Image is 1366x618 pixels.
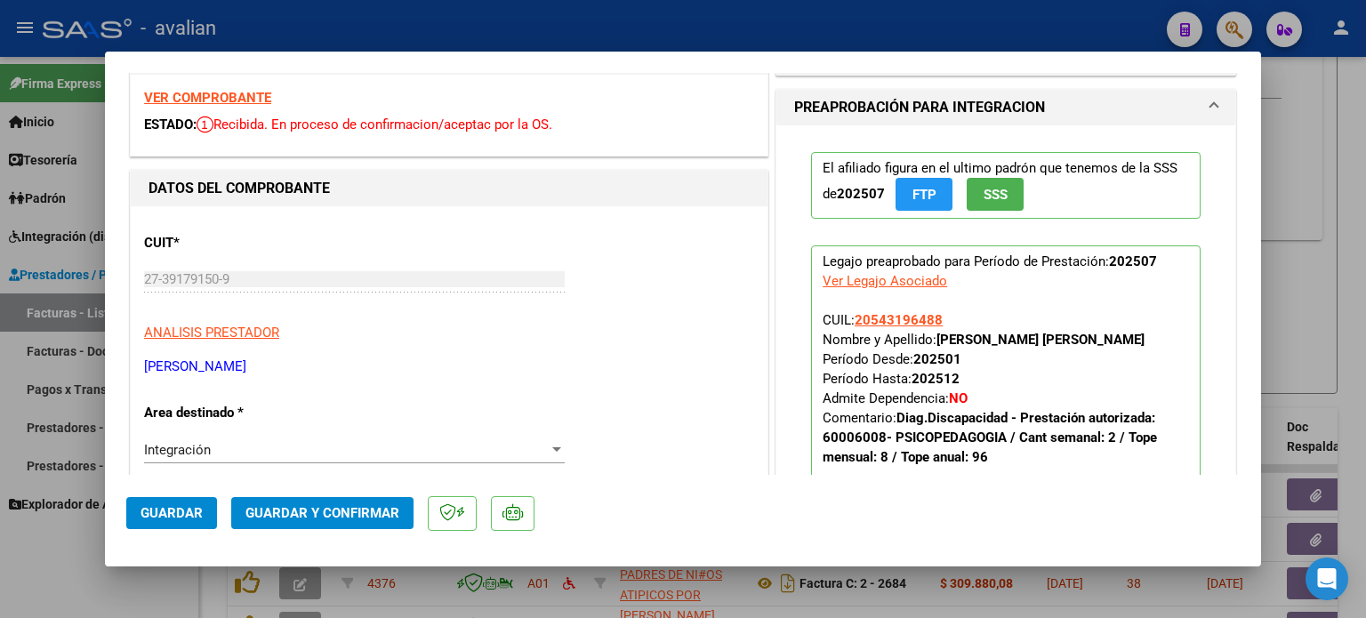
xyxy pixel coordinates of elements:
[144,442,211,458] span: Integración
[837,186,885,202] strong: 202507
[811,245,1201,521] p: Legajo preaprobado para Período de Prestación:
[144,357,754,377] p: [PERSON_NAME]
[1306,558,1348,600] div: Open Intercom Messenger
[984,187,1008,203] span: SSS
[776,125,1235,562] div: PREAPROBACIÓN PARA INTEGRACION
[144,233,327,253] p: CUIT
[823,410,1157,465] strong: Diag.Discapacidad - Prestación autorizada: 60006008- PSICOPEDAGOGIA / Cant semanal: 2 / Tope mens...
[823,312,1157,465] span: CUIL: Nombre y Apellido: Período Desde: Período Hasta: Admite Dependencia:
[144,403,327,423] p: Area destinado *
[144,90,271,106] a: VER COMPROBANTE
[245,505,399,521] span: Guardar y Confirmar
[141,505,203,521] span: Guardar
[776,90,1235,125] mat-expansion-panel-header: PREAPROBACIÓN PARA INTEGRACION
[823,410,1157,465] span: Comentario:
[126,497,217,529] button: Guardar
[912,187,936,203] span: FTP
[855,312,943,328] span: 20543196488
[1109,253,1157,269] strong: 202507
[949,390,968,406] strong: NO
[936,332,1145,348] strong: [PERSON_NAME] [PERSON_NAME]
[144,116,197,132] span: ESTADO:
[149,180,330,197] strong: DATOS DEL COMPROBANTE
[913,351,961,367] strong: 202501
[811,152,1201,219] p: El afiliado figura en el ultimo padrón que tenemos de la SSS de
[823,271,947,291] div: Ver Legajo Asociado
[231,497,414,529] button: Guardar y Confirmar
[896,178,952,211] button: FTP
[967,178,1024,211] button: SSS
[197,116,552,132] span: Recibida. En proceso de confirmacion/aceptac por la OS.
[794,97,1045,118] h1: PREAPROBACIÓN PARA INTEGRACION
[144,325,279,341] span: ANALISIS PRESTADOR
[912,371,960,387] strong: 202512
